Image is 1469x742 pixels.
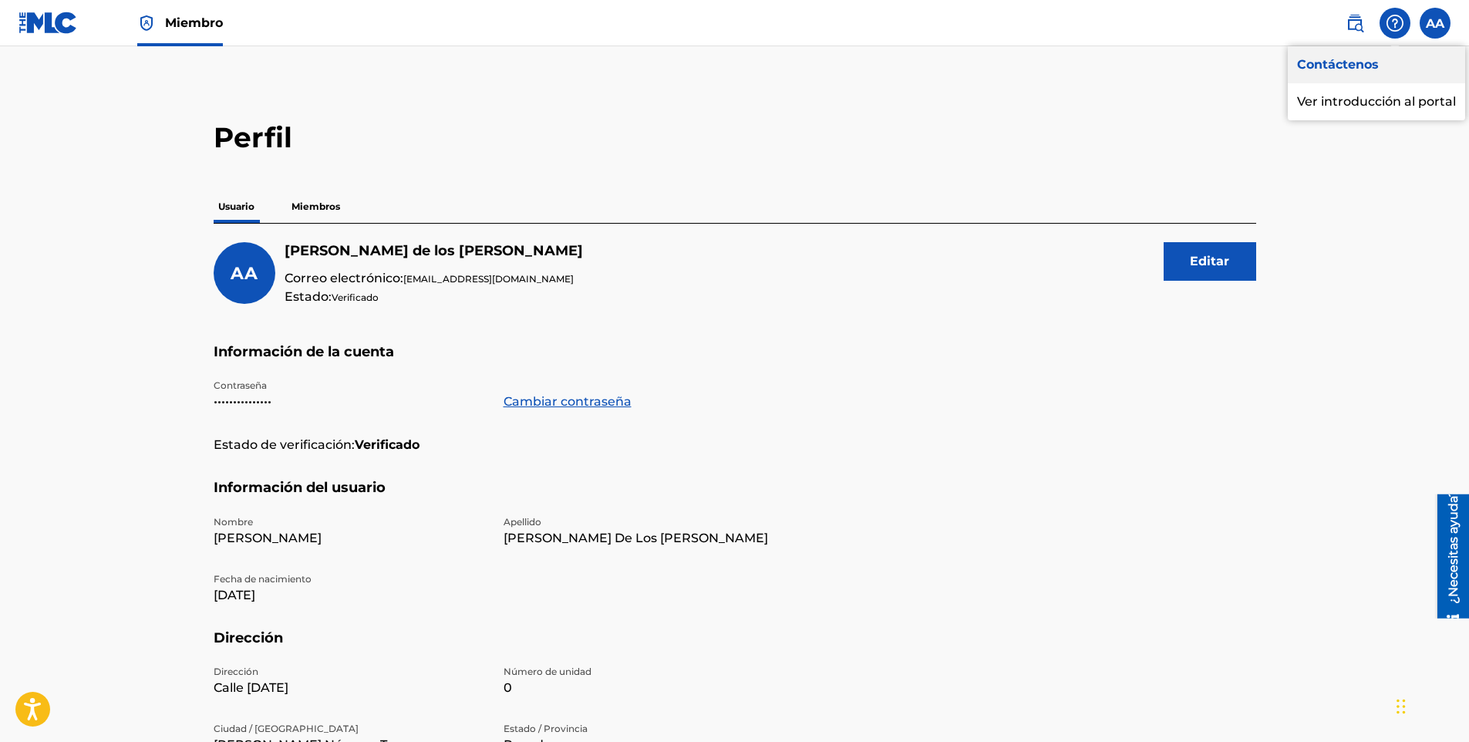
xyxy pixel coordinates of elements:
h5: Información de la cuenta [214,343,1256,379]
p: 0 [504,679,775,697]
button: Editar [1164,242,1256,281]
h5: Alfonso Raul Aranda De Los Santos [285,242,583,260]
p: Dirección [214,665,485,679]
a: Public Search [1339,8,1370,39]
p: Ver introducción al portal [1288,83,1465,120]
h2: Perfil [214,120,1256,155]
a: Contáctenos [1288,46,1465,83]
font: Correo electrónico: [285,271,403,285]
p: ••••••••••••••• [214,393,485,411]
img: Máximo titular de derechos [137,14,156,32]
div: Arrastrar [1397,683,1406,730]
h5: Información del usuario [214,479,1256,515]
a: Cambiar contraseña [504,393,632,411]
p: [PERSON_NAME] De Los [PERSON_NAME] [504,529,775,548]
iframe: Chat Widget [1392,668,1469,742]
span: AA [231,263,258,284]
img: Logotipo de MLC [19,12,78,34]
p: Fecha de nacimiento [214,572,485,586]
p: Usuario [214,191,259,223]
p: Miembros [287,191,345,223]
p: Nombre [214,515,485,529]
p: Ciudad / [GEOGRAPHIC_DATA] [214,722,485,736]
font: Estado: [285,289,332,304]
img: buscar [1346,14,1364,32]
p: [PERSON_NAME] [214,529,485,548]
img: Ayuda [1386,14,1404,32]
div: Widget de chat [1392,668,1469,742]
p: Estado de verificación: [214,436,355,454]
p: Calle [DATE] [214,679,485,697]
p: Número de unidad [504,665,775,679]
p: Apellido [504,515,775,529]
div: User Menu [1420,8,1450,39]
p: Estado / Provincia [504,722,775,736]
span: [EMAIL_ADDRESS][DOMAIN_NAME] [403,273,574,285]
iframe: Resource Center [1426,494,1469,618]
h5: Dirección [214,629,1256,666]
span: Miembro [165,14,223,32]
strong: Verificado [355,436,419,454]
div: Help [1380,8,1410,39]
p: [DATE] [214,586,485,605]
p: Contraseña [214,379,485,393]
span: Verificado [332,292,379,303]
